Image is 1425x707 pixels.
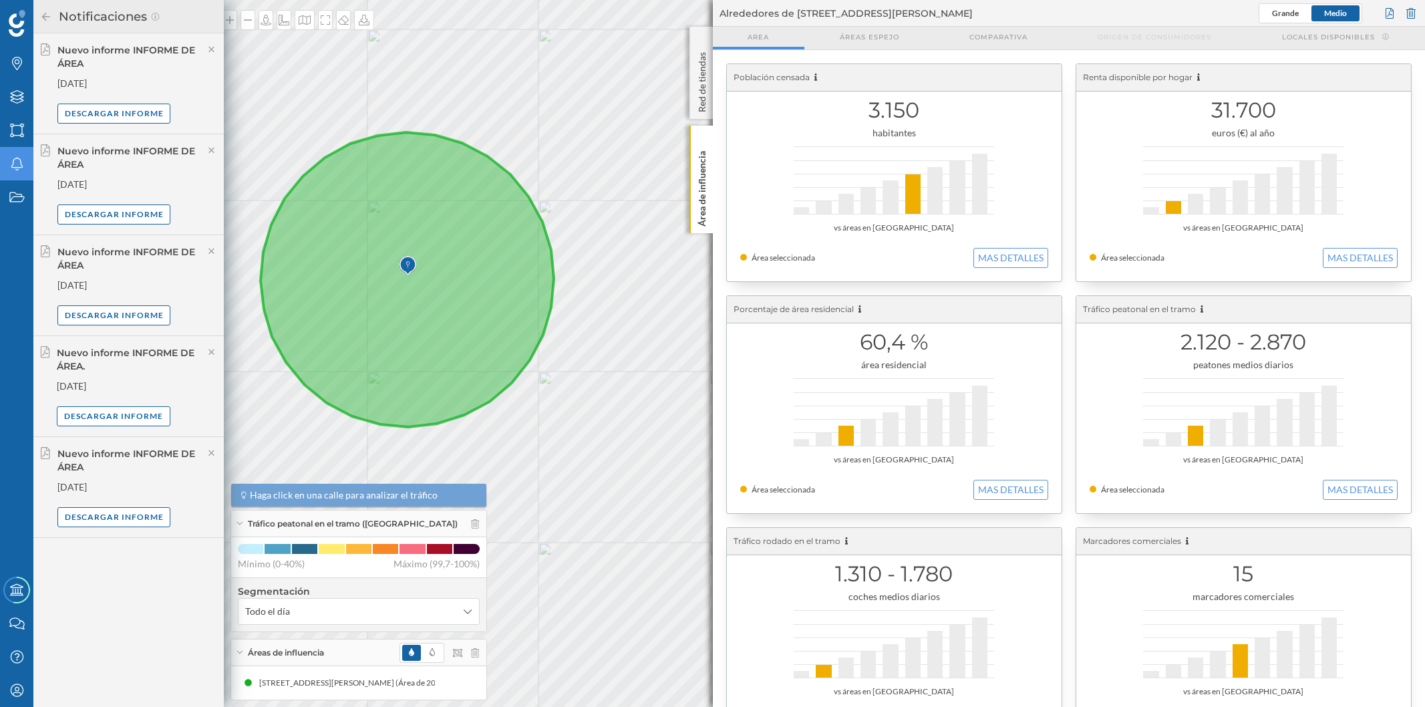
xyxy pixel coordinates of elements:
[1101,484,1164,494] span: Área seleccionada
[720,7,973,20] span: Alrededores de [STREET_ADDRESS][PERSON_NAME]
[57,480,217,494] div: [DATE]
[1090,98,1398,123] h1: 31.700
[9,10,25,37] img: Geoblink Logo
[969,32,1027,42] span: Comparativa
[1090,221,1398,235] div: vs áreas en [GEOGRAPHIC_DATA]
[1076,528,1411,555] div: Marcadores comerciales
[740,221,1048,235] div: vs áreas en [GEOGRAPHIC_DATA]
[1076,296,1411,323] div: Tráfico peatonal en el tramo
[1101,253,1164,263] span: Área seleccionada
[695,146,708,227] p: Área de influencia
[1090,126,1398,140] div: euros (€) al año
[740,453,1048,466] div: vs áreas en [GEOGRAPHIC_DATA]
[1090,453,1398,466] div: vs áreas en [GEOGRAPHIC_DATA]
[740,561,1048,587] h1: 1.310 - 1.780
[250,488,438,502] span: Haga click en una calle para analizar el tráfico
[245,605,290,618] span: Todo el día
[727,296,1062,323] div: Porcentaje de área residencial
[57,144,199,171] div: Nuevo informe INFORME DE ÁREA
[1090,329,1398,355] h1: 2.120 - 2.870
[740,98,1048,123] h1: 3.150
[57,380,217,393] div: [DATE]
[752,484,815,494] span: Área seleccionada
[748,32,769,42] span: Area
[740,590,1048,603] div: coches medios diarios
[1090,685,1398,698] div: vs áreas en [GEOGRAPHIC_DATA]
[727,64,1062,92] div: Población censada
[740,329,1048,355] h1: 60,4 %
[840,32,899,42] span: Áreas espejo
[1098,32,1211,42] span: Origen de consumidores
[57,279,217,292] div: [DATE]
[695,47,708,112] p: Red de tiendas
[259,676,506,690] div: [STREET_ADDRESS][PERSON_NAME] (Área de 200 metros de radio)
[57,43,199,70] div: Nuevo informe INFORME DE ÁREA
[238,585,480,598] h4: Segmentación
[1090,590,1398,603] div: marcadores comerciales
[740,358,1048,372] div: área residencial
[393,557,480,571] span: Máximo (99,7-100%)
[740,685,1048,698] div: vs áreas en [GEOGRAPHIC_DATA]
[57,77,217,90] div: [DATE]
[52,6,150,27] h2: Notificaciones
[57,178,217,191] div: [DATE]
[1272,8,1299,18] span: Grande
[399,253,416,279] img: Marker
[248,518,458,530] span: Tráfico peatonal en el tramo ([GEOGRAPHIC_DATA])
[57,346,198,373] div: Nuevo informe INFORME DE ÁREA.
[1076,64,1411,92] div: Renta disponible por hogar
[1090,358,1398,372] div: peatones medios diarios
[238,557,305,571] span: Mínimo (0-40%)
[973,480,1048,500] button: MAS DETALLES
[1323,480,1398,500] button: MAS DETALLES
[740,126,1048,140] div: habitantes
[1323,248,1398,268] button: MAS DETALLES
[1324,8,1347,18] span: Medio
[752,253,815,263] span: Área seleccionada
[973,248,1048,268] button: MAS DETALLES
[1090,561,1398,587] h1: 15
[57,447,199,474] div: Nuevo informe INFORME DE ÁREA
[248,647,324,659] span: Áreas de influencia
[1282,32,1375,42] span: Locales disponibles
[57,245,199,272] div: Nuevo informe INFORME DE ÁREA
[727,528,1062,555] div: Tráfico rodado en el tramo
